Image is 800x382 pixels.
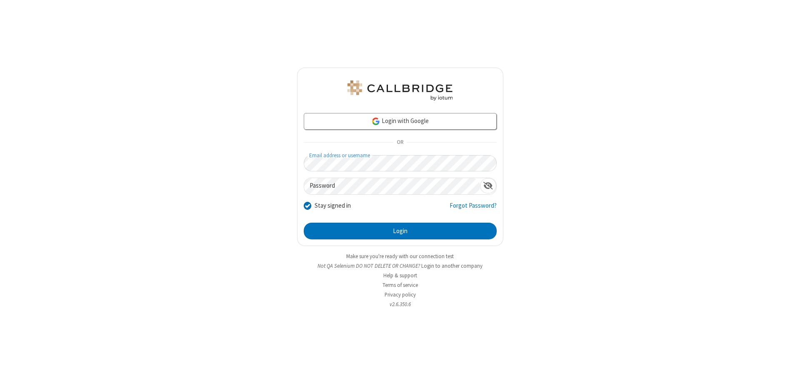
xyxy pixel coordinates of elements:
li: Not QA Selenium DO NOT DELETE OR CHANGE? [297,262,503,270]
img: QA Selenium DO NOT DELETE OR CHANGE [346,80,454,101]
label: Stay signed in [315,201,351,211]
img: google-icon.png [371,117,380,126]
a: Privacy policy [385,291,416,298]
div: Show password [480,178,496,194]
button: Login to another company [421,262,482,270]
a: Forgot Password? [450,201,497,217]
input: Password [304,178,480,194]
input: Email address or username [304,155,497,171]
li: v2.6.350.6 [297,300,503,308]
a: Terms of service [382,281,418,289]
button: Login [304,223,497,239]
a: Make sure you're ready with our connection test [346,253,454,260]
span: OR [393,137,407,148]
a: Login with Google [304,113,497,130]
a: Help & support [383,272,417,279]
